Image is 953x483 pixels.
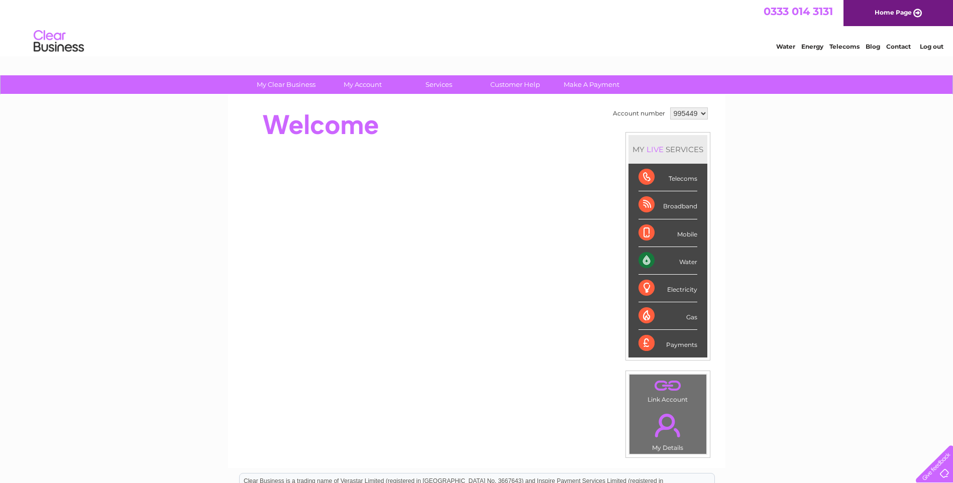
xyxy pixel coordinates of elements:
td: Link Account [629,374,707,406]
div: Water [639,247,697,275]
a: . [632,408,704,443]
a: Contact [886,43,911,50]
div: Clear Business is a trading name of Verastar Limited (registered in [GEOGRAPHIC_DATA] No. 3667643... [240,6,714,49]
a: My Account [321,75,404,94]
a: My Clear Business [245,75,328,94]
a: Services [397,75,480,94]
td: My Details [629,405,707,454]
a: Log out [920,43,943,50]
div: LIVE [645,145,666,154]
a: Make A Payment [550,75,633,94]
a: Customer Help [474,75,557,94]
div: Mobile [639,219,697,247]
a: . [632,377,704,395]
div: Telecoms [639,164,697,191]
td: Account number [610,105,668,122]
div: Broadband [639,191,697,219]
a: Water [776,43,795,50]
a: Blog [866,43,880,50]
div: Electricity [639,275,697,302]
a: 0333 014 3131 [764,5,833,18]
div: MY SERVICES [628,135,707,164]
img: logo.png [33,26,84,57]
div: Gas [639,302,697,330]
div: Payments [639,330,697,357]
a: Telecoms [829,43,860,50]
a: Energy [801,43,823,50]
